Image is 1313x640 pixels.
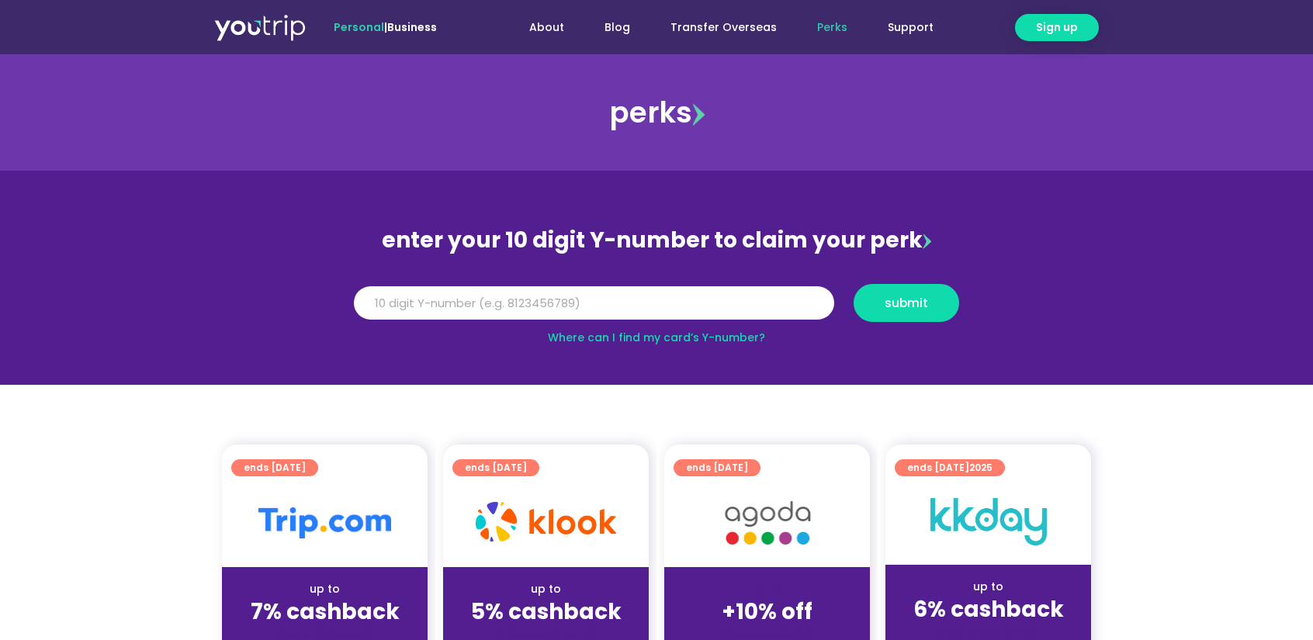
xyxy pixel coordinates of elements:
[797,13,868,42] a: Perks
[387,19,437,35] a: Business
[584,13,650,42] a: Blog
[354,284,959,334] form: Y Number
[686,459,748,476] span: ends [DATE]
[334,19,437,35] span: |
[234,581,415,597] div: up to
[898,579,1079,595] div: up to
[346,220,967,261] div: enter your 10 digit Y-number to claim your perk
[471,597,622,627] strong: 5% cashback
[913,594,1064,624] strong: 6% cashback
[509,13,584,42] a: About
[907,459,993,476] span: ends [DATE]
[354,286,834,320] input: 10 digit Y-number (e.g. 8123456789)
[1036,19,1078,36] span: Sign up
[1015,14,1099,41] a: Sign up
[854,284,959,322] button: submit
[898,624,1079,640] div: (for stays only)
[722,597,812,627] strong: +10% off
[244,459,306,476] span: ends [DATE]
[452,459,539,476] a: ends [DATE]
[479,13,954,42] nav: Menu
[650,13,797,42] a: Transfer Overseas
[753,581,781,597] span: up to
[969,461,993,474] span: 2025
[674,459,760,476] a: ends [DATE]
[868,13,954,42] a: Support
[548,330,765,345] a: Where can I find my card’s Y-number?
[334,19,384,35] span: Personal
[885,297,928,309] span: submit
[231,459,318,476] a: ends [DATE]
[895,459,1005,476] a: ends [DATE]2025
[465,459,527,476] span: ends [DATE]
[456,581,636,597] div: up to
[251,597,400,627] strong: 7% cashback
